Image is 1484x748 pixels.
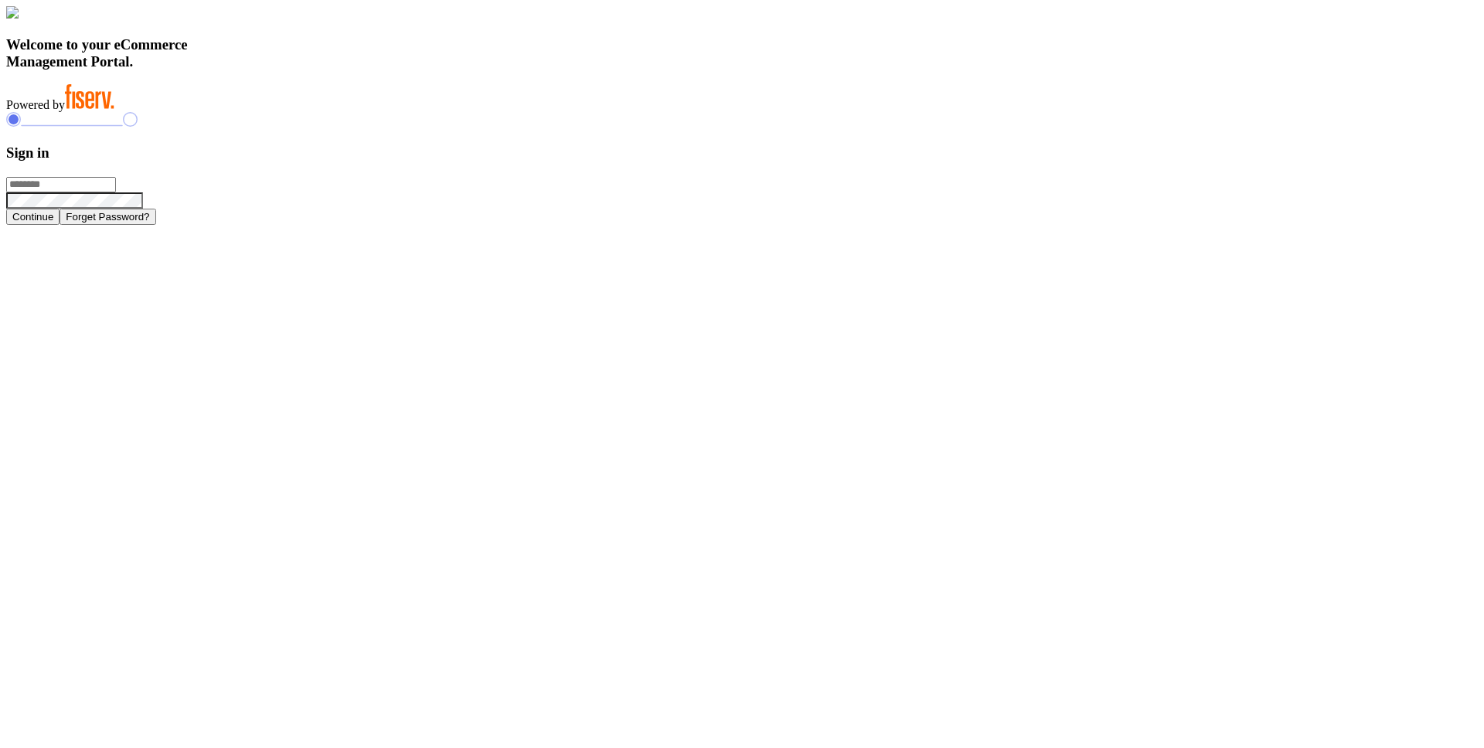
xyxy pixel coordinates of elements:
[6,98,65,111] span: Powered by
[6,144,1478,161] h3: Sign in
[60,209,155,225] button: Forget Password?
[6,209,60,225] button: Continue
[6,36,1478,70] h3: Welcome to your eCommerce Management Portal.
[6,6,19,19] img: card_Illustration.svg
